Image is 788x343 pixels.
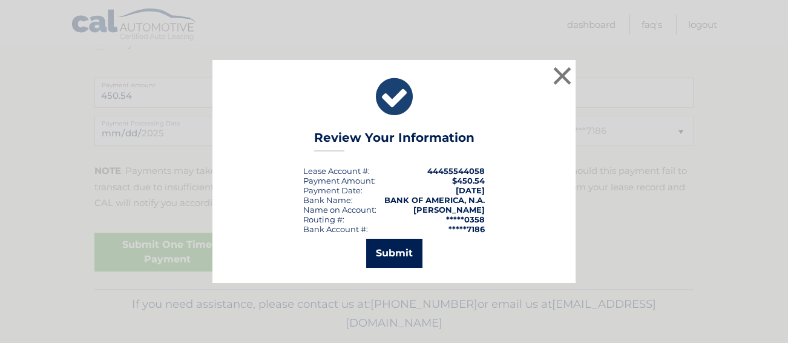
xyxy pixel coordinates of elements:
strong: BANK OF AMERICA, N.A. [384,195,485,205]
div: Bank Name: [303,195,353,205]
div: Routing #: [303,215,344,224]
div: Name on Account: [303,205,376,215]
span: [DATE] [456,185,485,195]
strong: [PERSON_NAME] [413,205,485,215]
div: Bank Account #: [303,224,368,234]
button: × [550,64,574,88]
span: $450.54 [452,176,485,185]
div: Payment Amount: [303,176,376,185]
span: Payment Date [303,185,361,195]
h3: Review Your Information [314,130,474,152]
button: Submit [366,239,422,268]
div: : [303,185,363,195]
div: Lease Account #: [303,166,370,176]
strong: 44455544058 [427,166,485,176]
